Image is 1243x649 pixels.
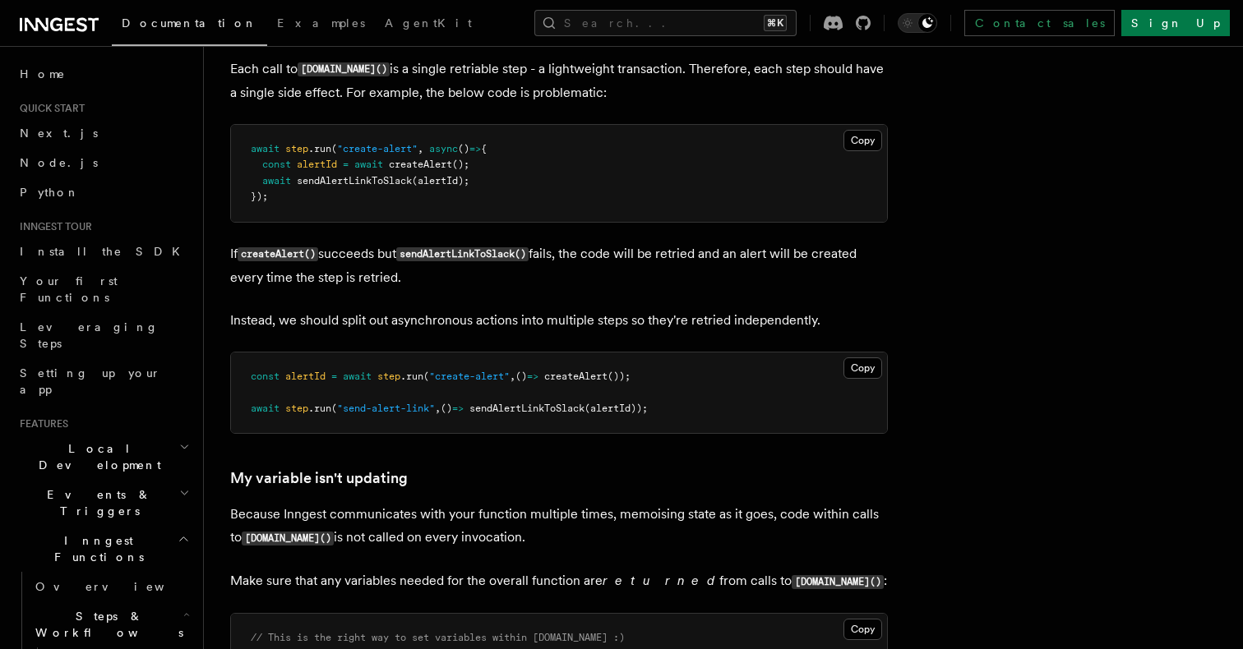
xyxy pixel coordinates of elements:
a: Next.js [13,118,193,148]
span: }); [251,191,268,202]
span: Features [13,417,68,430]
button: Steps & Workflows [29,601,193,647]
a: Contact sales [964,10,1115,36]
span: await [354,159,383,170]
button: Events & Triggers [13,480,193,526]
span: ( [331,403,337,414]
span: , [435,403,441,414]
code: [DOMAIN_NAME]() [298,62,390,76]
span: createAlert [544,371,608,382]
span: => [527,371,538,382]
span: alertId [297,159,337,170]
span: (); [452,159,469,170]
span: await [262,175,291,186]
p: Because Inngest communicates with your function multiple times, memoising state as it goes, code ... [230,503,888,550]
span: .run [308,143,331,154]
span: .run [400,371,423,382]
span: , [510,371,515,382]
button: Copy [843,357,882,379]
span: Events & Triggers [13,486,179,519]
a: Install the SDK [13,237,193,266]
span: Quick start [13,102,85,115]
span: Documentation [122,16,257,30]
span: step [285,403,308,414]
a: Home [13,59,193,89]
span: "create-alert" [429,371,510,382]
span: const [262,159,291,170]
span: Setting up your app [20,366,161,396]
button: Inngest Functions [13,526,193,572]
button: Local Development [13,434,193,480]
span: AgentKit [385,16,472,30]
span: , [418,143,423,154]
span: Overview [35,580,205,593]
a: Documentation [112,5,267,46]
span: Next.js [20,127,98,140]
span: ()); [608,371,631,382]
code: [DOMAIN_NAME]() [792,575,884,589]
span: Inngest Functions [13,532,178,565]
span: Local Development [13,440,179,473]
span: "send-alert-link" [337,403,435,414]
span: () [458,143,469,154]
code: sendAlertLinkToSlack() [396,247,529,261]
span: ( [331,143,337,154]
p: If succeeds but fails, the code will be retried and an alert will be created every time the step ... [230,242,888,289]
a: My variable isn't updating [230,467,408,490]
span: sendAlertLinkToSlack [297,175,412,186]
code: createAlert() [238,247,318,261]
span: async [429,143,458,154]
span: ( [423,371,429,382]
em: returned [603,573,719,588]
span: sendAlertLinkToSlack [469,403,585,414]
span: Examples [277,16,365,30]
span: Leveraging Steps [20,320,159,350]
button: Copy [843,619,882,640]
span: => [469,143,481,154]
button: Copy [843,130,882,151]
span: { [481,143,487,154]
a: Your first Functions [13,266,193,312]
span: // This is the right way to set variables within [DOMAIN_NAME] :) [251,632,625,643]
span: () [515,371,527,382]
span: await [343,371,372,382]
a: Python [13,177,193,207]
span: (alertId); [412,175,469,186]
span: Steps & Workflows [29,608,183,641]
span: Your first Functions [20,274,118,304]
span: (alertId)); [585,403,648,414]
a: Node.js [13,148,193,177]
a: Setting up your app [13,358,193,404]
span: Node.js [20,156,98,169]
span: Inngest tour [13,220,92,233]
a: Overview [29,572,193,601]
a: Examples [267,5,375,44]
span: .run [308,403,331,414]
span: Python [20,186,80,199]
p: Instead, we should split out asynchronous actions into multiple steps so they're retried independ... [230,309,888,332]
code: [DOMAIN_NAME]() [242,532,334,545]
span: Install the SDK [20,245,190,258]
span: () [441,403,452,414]
span: const [251,371,280,382]
a: Leveraging Steps [13,312,193,358]
a: AgentKit [375,5,482,44]
span: alertId [285,371,326,382]
button: Toggle dark mode [898,13,937,33]
a: Sign Up [1121,10,1230,36]
span: step [377,371,400,382]
p: Make sure that any variables needed for the overall function are from calls to : [230,569,888,593]
span: "create-alert" [337,143,418,154]
span: Home [20,66,66,82]
span: await [251,403,280,414]
span: step [285,143,308,154]
span: = [331,371,337,382]
span: createAlert [389,159,452,170]
button: Search...⌘K [534,10,797,36]
span: await [251,143,280,154]
p: Each call to is a single retriable step - a lightweight transaction. Therefore, each step should ... [230,58,888,104]
span: => [452,403,464,414]
kbd: ⌘K [764,15,787,31]
span: = [343,159,349,170]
